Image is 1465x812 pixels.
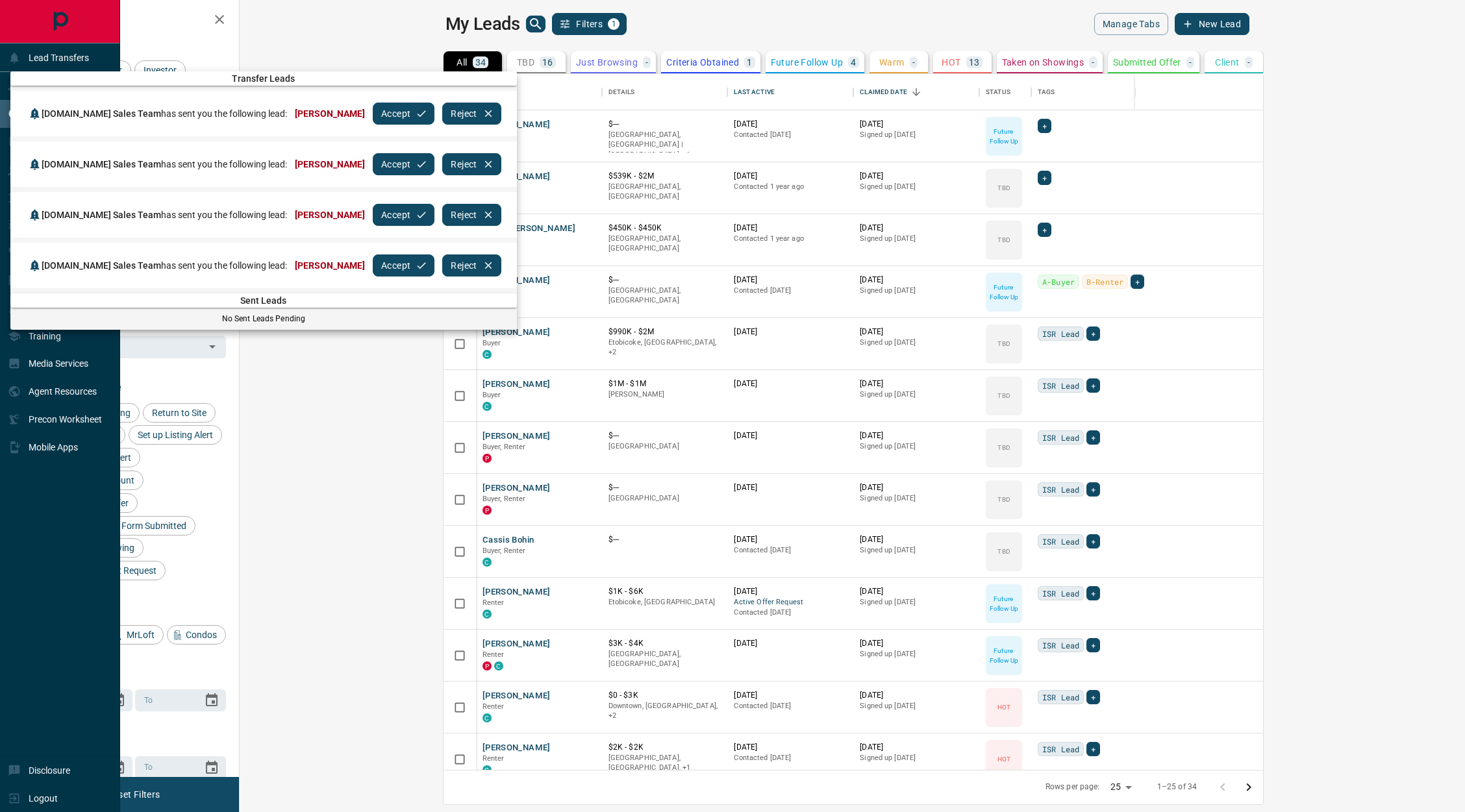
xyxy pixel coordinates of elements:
p: No Sent Leads Pending [10,313,517,325]
button: Reject [442,103,501,125]
span: Sent Leads [10,295,517,306]
button: Accept [373,103,434,125]
span: has sent you the following lead: [42,260,287,271]
button: Accept [373,204,434,226]
span: [PERSON_NAME] [295,108,365,119]
button: Reject [442,153,501,175]
span: [PERSON_NAME] [295,210,365,220]
span: [PERSON_NAME] [295,260,365,271]
span: [DOMAIN_NAME] Sales Team [42,108,161,119]
span: [DOMAIN_NAME] Sales Team [42,210,161,220]
span: has sent you the following lead: [42,159,287,169]
span: has sent you the following lead: [42,210,287,220]
button: Reject [442,204,501,226]
span: [DOMAIN_NAME] Sales Team [42,260,161,271]
span: Transfer Leads [10,73,517,84]
button: Accept [373,254,434,277]
button: Accept [373,153,434,175]
button: Reject [442,254,501,277]
span: has sent you the following lead: [42,108,287,119]
span: [PERSON_NAME] [295,159,365,169]
span: [DOMAIN_NAME] Sales Team [42,159,161,169]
